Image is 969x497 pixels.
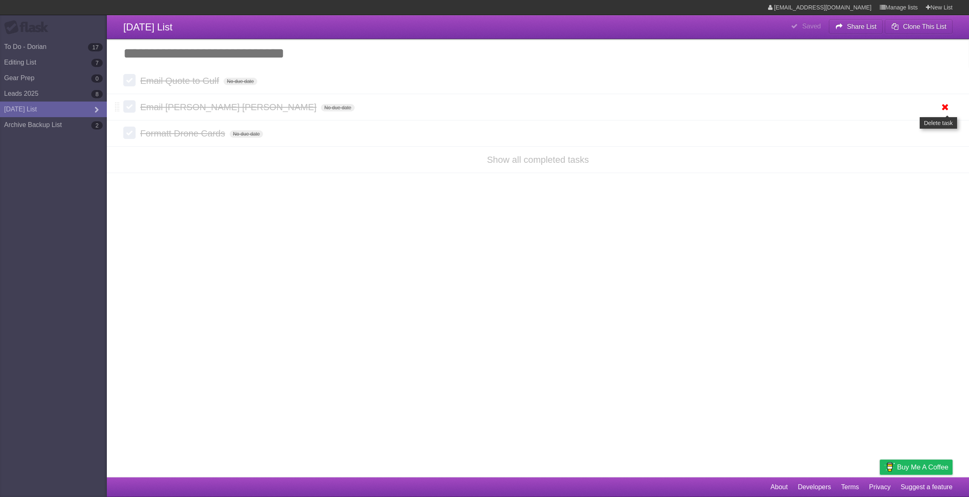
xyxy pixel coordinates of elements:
b: 2 [91,121,103,129]
span: Email Quote to Gulf [140,76,221,86]
label: Done [123,100,136,113]
a: About [771,479,788,495]
b: Share List [847,23,877,30]
label: Done [123,127,136,139]
span: Email [PERSON_NAME] [PERSON_NAME] [140,102,318,112]
a: Show all completed tasks [487,155,589,165]
span: No due date [321,104,354,111]
b: Saved [802,23,821,30]
button: Clone This List [885,19,953,34]
b: 7 [91,59,103,67]
span: No due date [224,78,257,85]
b: 17 [88,43,103,51]
a: Suggest a feature [901,479,953,495]
span: No due date [230,130,263,138]
b: 8 [91,90,103,98]
div: Flask [4,20,53,35]
span: [DATE] List [123,21,173,32]
label: Done [123,74,136,86]
a: Terms [841,479,859,495]
span: Buy me a coffee [897,460,948,474]
b: 0 [91,74,103,83]
span: Formatt Drone Cards [140,128,227,139]
img: Buy me a coffee [884,460,895,474]
a: Developers [798,479,831,495]
a: Privacy [869,479,891,495]
a: Buy me a coffee [880,460,953,475]
b: Clone This List [903,23,946,30]
button: Share List [829,19,883,34]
